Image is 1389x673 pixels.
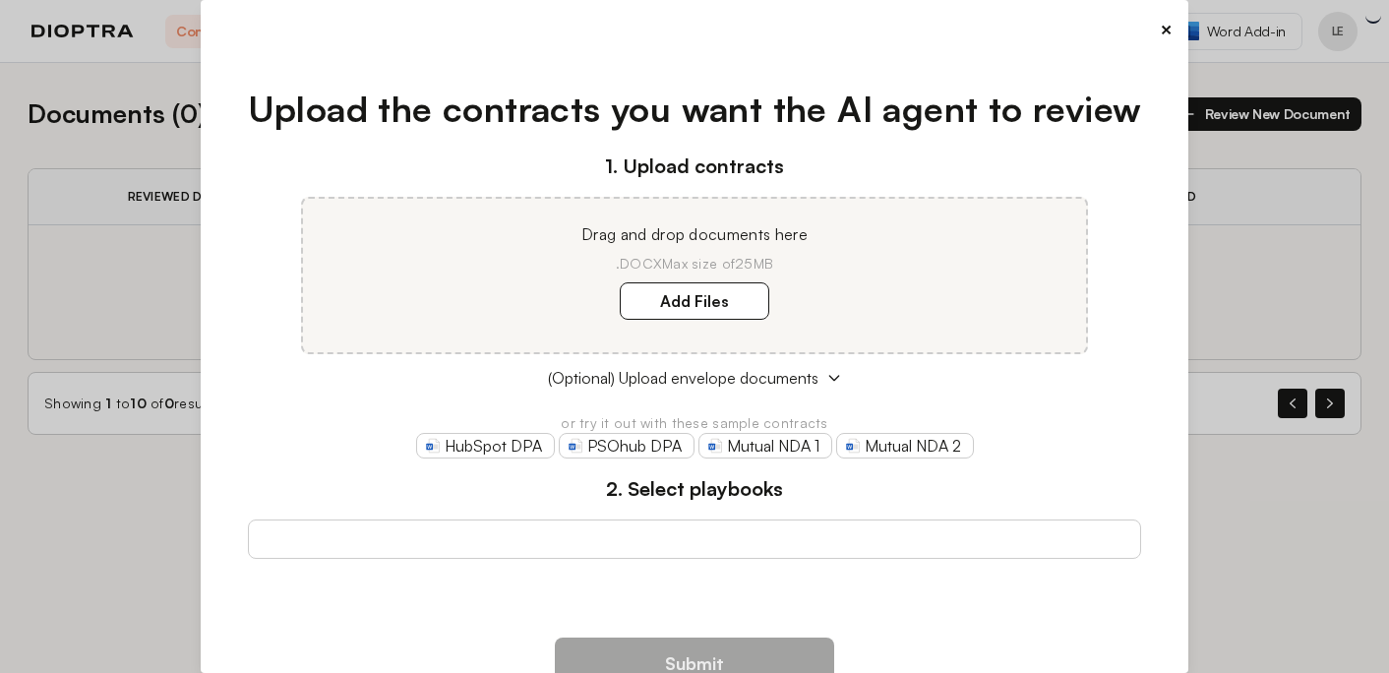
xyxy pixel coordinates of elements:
[248,413,1142,433] p: or try it out with these sample contracts
[248,474,1142,504] h3: 2. Select playbooks
[836,433,974,459] a: Mutual NDA 2
[559,433,694,459] a: PSOhub DPA
[416,433,555,459] a: HubSpot DPA
[327,254,1062,274] p: .DOCX Max size of 25MB
[548,366,818,390] span: (Optional) Upload envelope documents
[1160,16,1173,43] button: ×
[248,366,1142,390] button: (Optional) Upload envelope documents
[620,282,769,320] label: Add Files
[698,433,832,459] a: Mutual NDA 1
[248,152,1142,181] h3: 1. Upload contracts
[327,222,1062,246] p: Drag and drop documents here
[248,83,1142,136] h1: Upload the contracts you want the AI agent to review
